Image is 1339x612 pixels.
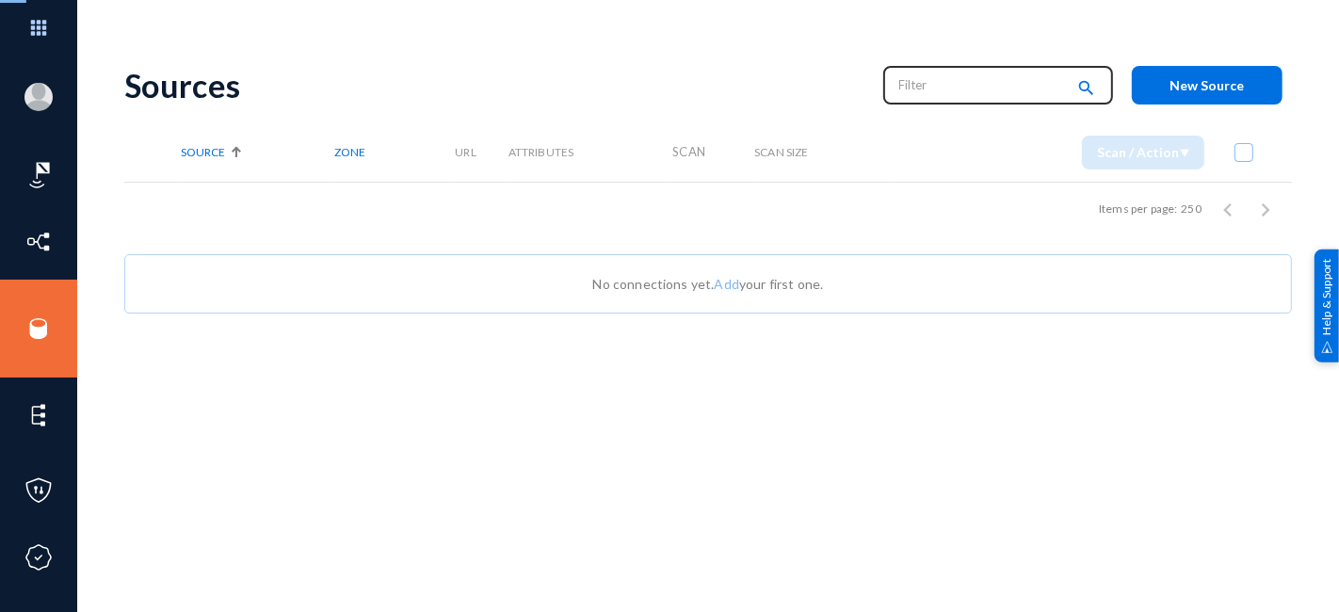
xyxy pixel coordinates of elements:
[1182,201,1202,217] div: 250
[1247,190,1284,228] button: Next page
[455,145,476,159] span: URL
[1132,66,1283,105] button: New Source
[1315,250,1339,362] div: Help & Support
[593,276,824,292] span: No connections yet. your first one.
[1170,77,1245,93] span: New Source
[672,144,705,159] span: Scan
[181,145,334,159] div: Source
[24,161,53,189] img: icon-risk-sonar.svg
[1075,76,1098,102] mat-icon: search
[334,145,365,159] span: Zone
[124,66,864,105] div: Sources
[181,145,225,159] span: Source
[24,228,53,256] img: icon-inventory.svg
[1321,341,1333,353] img: help_support.svg
[1209,190,1247,228] button: Previous page
[754,145,808,159] span: Scan Size
[24,476,53,505] img: icon-policies.svg
[24,543,53,572] img: icon-compliance.svg
[24,401,53,429] img: icon-elements.svg
[715,276,739,292] a: Add
[899,71,1065,99] input: Filter
[10,8,67,48] img: app launcher
[24,314,53,343] img: icon-sources.svg
[24,83,53,111] img: blank-profile-picture.png
[508,145,574,159] span: Attributes
[1099,201,1177,217] div: Items per page:
[334,145,455,159] div: Zone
